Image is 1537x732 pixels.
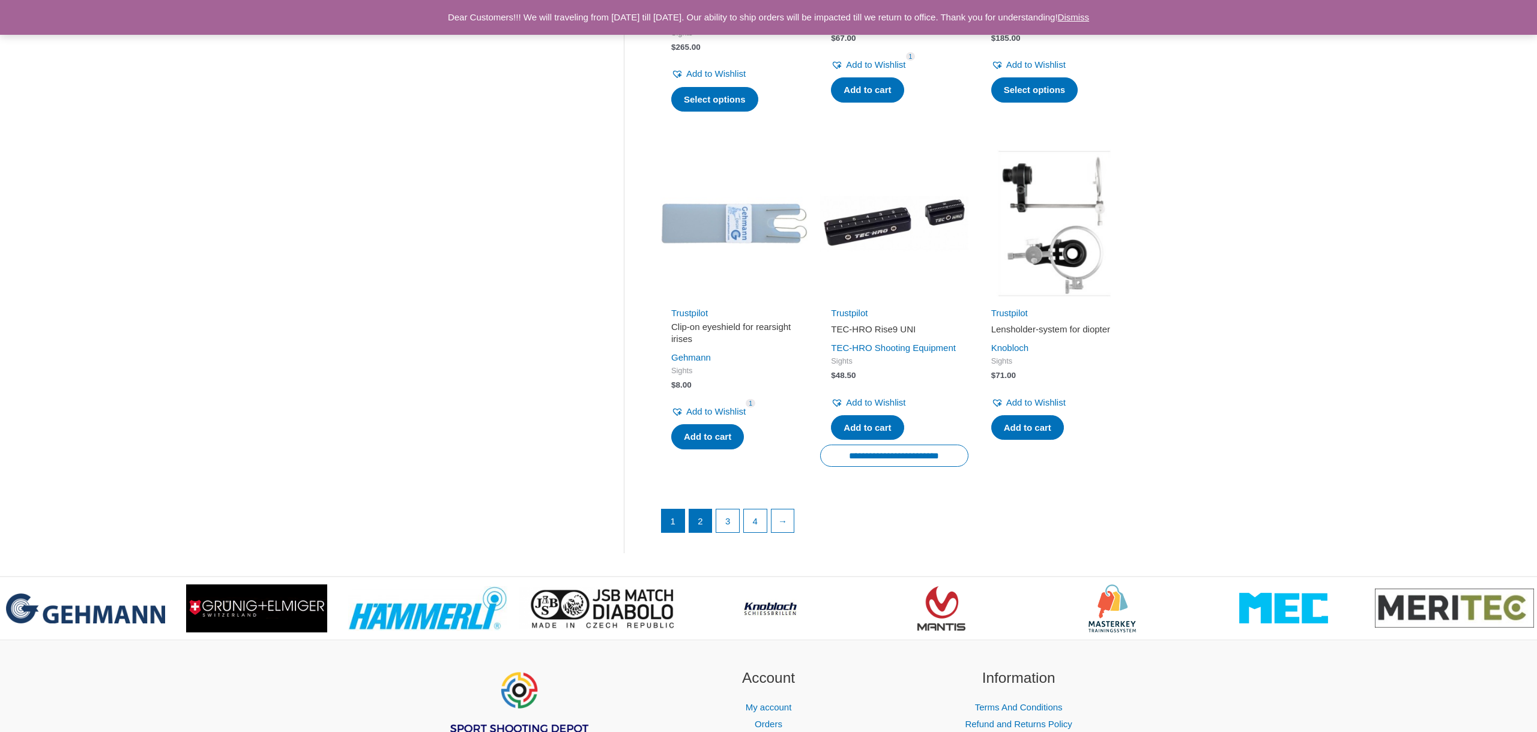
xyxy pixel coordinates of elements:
[831,343,956,353] a: TEC-HRO Shooting Equipment
[660,149,808,297] img: Clip-on eyeshield for rearsight irises
[659,667,879,689] h2: Account
[671,65,746,82] a: Add to Wishlist
[991,34,1021,43] bdi: 185.00
[1006,397,1066,407] span: Add to Wishlist
[980,149,1128,297] img: Lensholder-system for diopter
[831,77,904,103] a: Add to cart: “TEC-HRO monocle”
[991,343,1029,353] a: Knobloch
[975,702,1063,712] a: Terms And Conditions
[671,424,744,449] a: Add to cart: “Clip-on eyeshield for rearsight irises”
[991,371,1016,380] bdi: 71.00
[831,415,904,440] a: Add to cart: “TEC-HRO Rise9 UNI”
[831,34,856,43] bdi: 67.00
[991,77,1078,103] a: Select options for “Track Speed”
[831,34,836,43] span: $
[744,509,767,532] a: Page 4
[689,509,712,532] a: Page 2
[686,68,746,79] span: Add to Wishlist
[831,323,957,340] a: TEC-HRO Rise9 UNI
[686,406,746,416] span: Add to Wishlist
[991,323,1117,340] a: Lensholder-system for diopter
[831,56,905,73] a: Add to Wishlist
[906,52,916,61] span: 1
[716,509,739,532] a: Page 3
[991,56,1066,73] a: Add to Wishlist
[846,397,905,407] span: Add to Wishlist
[662,509,684,532] span: Page 1
[991,34,996,43] span: $
[991,308,1028,318] a: Trustpilot
[660,509,1128,539] nav: Product Pagination
[1058,12,1090,22] a: Dismiss
[965,719,1072,729] a: Refund and Returns Policy
[831,394,905,411] a: Add to Wishlist
[671,380,676,389] span: $
[772,509,794,532] a: →
[671,321,797,344] h2: Clip-on eyeshield for rearsight irises
[671,87,758,112] a: Select options for “TEC-HRO Precise Light Diopter”
[831,308,868,318] a: Trustpilot
[671,352,711,362] a: Gehmann
[746,702,792,712] a: My account
[820,149,968,297] img: TEC-HRO Rise9 UNI
[991,394,1066,411] a: Add to Wishlist
[846,59,905,70] span: Add to Wishlist
[671,380,692,389] bdi: 8.00
[671,43,701,52] bdi: 265.00
[831,371,856,380] bdi: 48.50
[671,366,797,376] span: Sights
[755,719,782,729] a: Orders
[671,308,708,318] a: Trustpilot
[671,43,676,52] span: $
[831,323,957,335] h2: TEC-HRO Rise9 UNI
[1006,59,1066,70] span: Add to Wishlist
[991,371,996,380] span: $
[746,399,755,408] span: 1
[991,415,1064,440] a: Add to cart: “Lensholder-system for diopter”
[908,667,1129,689] h2: Information
[671,321,797,349] a: Clip-on eyeshield for rearsight irises
[671,403,746,420] a: Add to Wishlist
[831,371,836,380] span: $
[831,356,957,367] span: Sights
[991,323,1117,335] h2: Lensholder-system for diopter
[991,356,1117,367] span: Sights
